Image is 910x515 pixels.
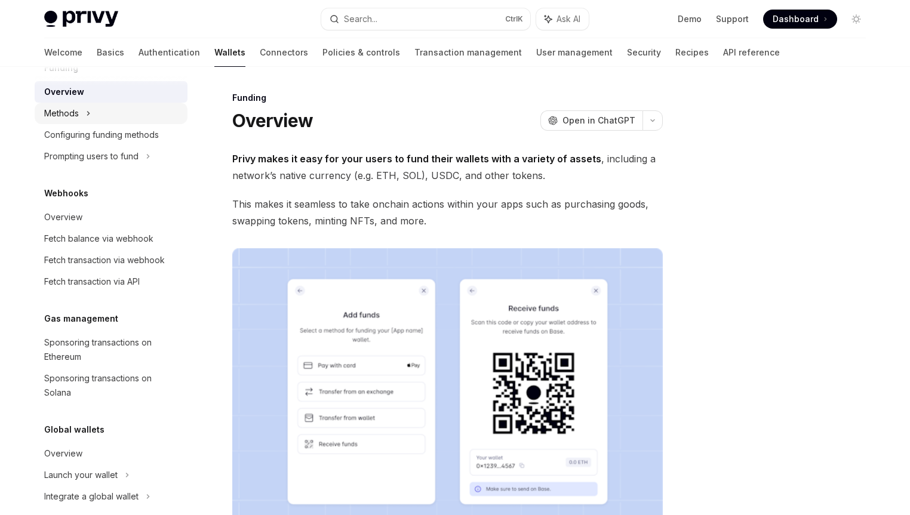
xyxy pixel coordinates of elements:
[321,8,530,30] button: Search...CtrlK
[35,228,187,249] a: Fetch balance via webhook
[536,38,613,67] a: User management
[44,312,118,326] h5: Gas management
[44,371,180,400] div: Sponsoring transactions on Solana
[847,10,866,29] button: Toggle dark mode
[414,38,522,67] a: Transaction management
[44,275,140,289] div: Fetch transaction via API
[540,110,642,131] button: Open in ChatGPT
[35,443,187,464] a: Overview
[35,206,187,228] a: Overview
[44,446,82,461] div: Overview
[44,85,84,99] div: Overview
[44,11,118,27] img: light logo
[97,38,124,67] a: Basics
[35,249,187,271] a: Fetch transaction via webhook
[139,38,200,67] a: Authentication
[557,13,580,25] span: Ask AI
[716,13,749,25] a: Support
[232,150,663,184] span: , including a network’s native currency (e.g. ETH, SOL), USDC, and other tokens.
[35,271,187,292] a: Fetch transaction via API
[44,423,104,437] h5: Global wallets
[35,368,187,403] a: Sponsoring transactions on Solana
[35,81,187,103] a: Overview
[505,14,523,24] span: Ctrl K
[344,12,377,26] div: Search...
[678,13,702,25] a: Demo
[627,38,661,67] a: Security
[773,13,819,25] span: Dashboard
[562,115,635,127] span: Open in ChatGPT
[675,38,709,67] a: Recipes
[232,92,663,104] div: Funding
[260,38,308,67] a: Connectors
[44,489,139,504] div: Integrate a global wallet
[35,124,187,146] a: Configuring funding methods
[723,38,780,67] a: API reference
[44,186,88,201] h5: Webhooks
[322,38,400,67] a: Policies & controls
[44,253,165,267] div: Fetch transaction via webhook
[35,332,187,368] a: Sponsoring transactions on Ethereum
[232,196,663,229] span: This makes it seamless to take onchain actions within your apps such as purchasing goods, swappin...
[44,149,139,164] div: Prompting users to fund
[44,128,159,142] div: Configuring funding methods
[44,232,153,246] div: Fetch balance via webhook
[44,335,180,364] div: Sponsoring transactions on Ethereum
[44,468,118,482] div: Launch your wallet
[44,106,79,121] div: Methods
[214,38,245,67] a: Wallets
[44,38,82,67] a: Welcome
[44,210,82,224] div: Overview
[536,8,589,30] button: Ask AI
[232,110,313,131] h1: Overview
[763,10,837,29] a: Dashboard
[232,153,601,165] strong: Privy makes it easy for your users to fund their wallets with a variety of assets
